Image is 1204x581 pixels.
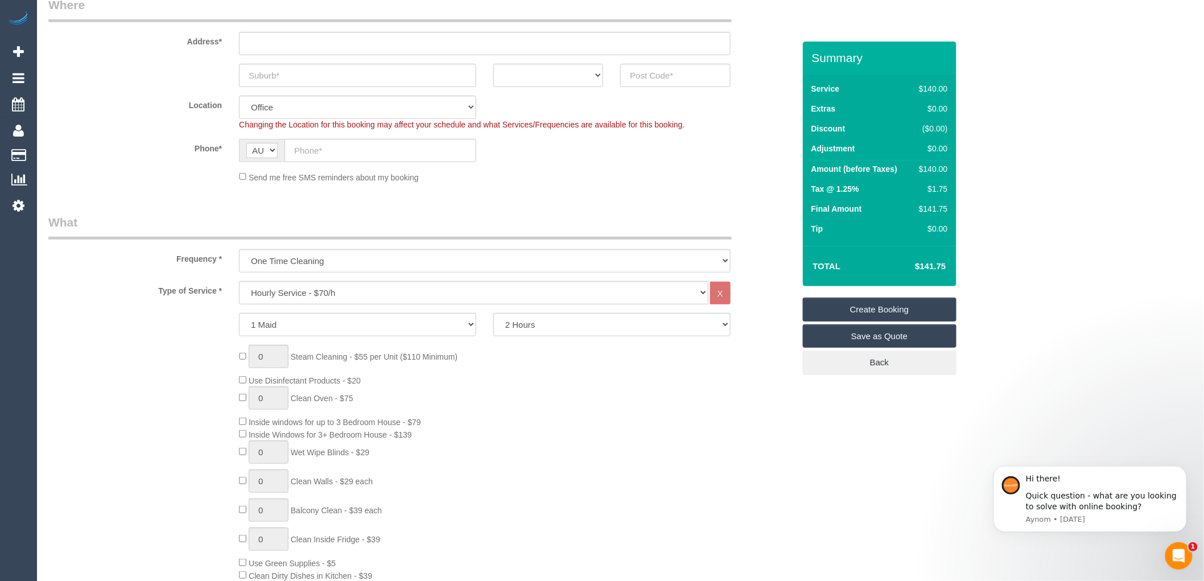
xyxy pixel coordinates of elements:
[914,83,947,94] div: $140.00
[811,203,862,215] label: Final Amount
[976,449,1204,550] iframe: Intercom notifications message
[291,506,382,515] span: Balcony Clean - $39 each
[813,261,841,271] strong: Total
[40,281,230,296] label: Type of Service *
[291,448,369,457] span: Wet Wipe Blinds - $29
[803,351,956,374] a: Back
[40,139,230,154] label: Phone*
[914,163,947,175] div: $140.00
[249,376,361,385] span: Use Disinfectant Products - $20
[291,535,380,544] span: Clean Inside Fridge - $39
[249,418,421,427] span: Inside windows for up to 3 Bedroom House - $79
[811,183,859,195] label: Tax @ 1.25%
[1165,542,1193,570] iframe: Intercom live chat
[249,559,336,568] span: Use Green Supplies - $5
[811,163,897,175] label: Amount (before Taxes)
[881,262,946,271] h4: $141.75
[914,203,947,215] div: $141.75
[249,172,419,182] span: Send me free SMS reminders about my booking
[811,103,836,114] label: Extras
[249,571,372,580] span: Clean Dirty Dishes in Kitchen - $39
[811,223,823,234] label: Tip
[1189,542,1198,551] span: 1
[48,214,732,240] legend: What
[914,223,947,234] div: $0.00
[291,352,457,361] span: Steam Cleaning - $55 per Unit ($110 Minimum)
[249,430,412,439] span: Inside Windows for 3+ Bedroom House - $139
[40,96,230,111] label: Location
[914,123,947,134] div: ($0.00)
[291,477,373,486] span: Clean Walls - $29 each
[40,32,230,47] label: Address*
[811,83,840,94] label: Service
[239,64,476,87] input: Suburb*
[812,51,951,64] h3: Summary
[914,183,947,195] div: $1.75
[803,324,956,348] a: Save as Quote
[40,249,230,265] label: Frequency *
[284,139,476,162] input: Phone*
[7,11,30,27] img: Automaid Logo
[239,120,685,129] span: Changing the Location for this booking may affect your schedule and what Services/Frequencies are...
[914,143,947,154] div: $0.00
[291,394,353,403] span: Clean Oven - $75
[803,298,956,322] a: Create Booking
[620,64,730,87] input: Post Code*
[914,103,947,114] div: $0.00
[811,123,846,134] label: Discount
[811,143,855,154] label: Adjustment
